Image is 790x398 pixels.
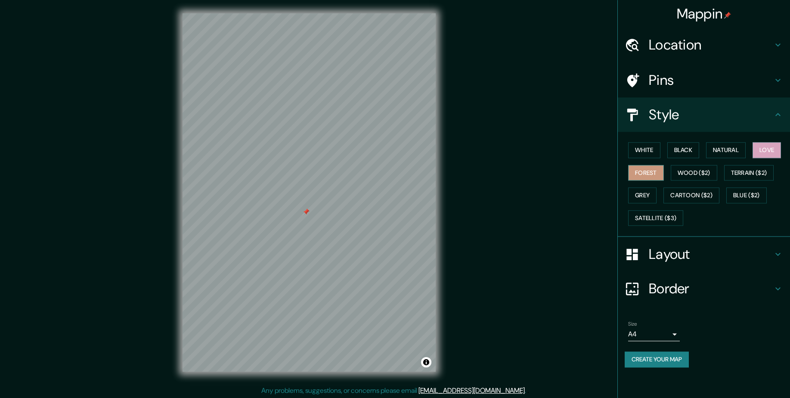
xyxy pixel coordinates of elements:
[649,246,773,263] h4: Layout
[628,210,683,226] button: Satellite ($3)
[618,97,790,132] div: Style
[421,357,431,367] button: Toggle attribution
[753,142,781,158] button: Love
[706,142,746,158] button: Natural
[726,187,767,203] button: Blue ($2)
[628,165,664,181] button: Forest
[628,327,680,341] div: A4
[418,386,525,395] a: [EMAIL_ADDRESS][DOMAIN_NAME]
[618,63,790,97] div: Pins
[618,271,790,306] div: Border
[625,351,689,367] button: Create your map
[649,36,773,53] h4: Location
[628,187,657,203] button: Grey
[261,386,526,396] p: Any problems, suggestions, or concerns please email .
[663,187,719,203] button: Cartoon ($2)
[628,142,660,158] button: White
[724,165,774,181] button: Terrain ($2)
[667,142,700,158] button: Black
[526,386,527,396] div: .
[677,5,731,22] h4: Mappin
[649,280,773,297] h4: Border
[527,386,529,396] div: .
[628,320,637,327] label: Size
[724,12,731,19] img: pin-icon.png
[649,72,773,89] h4: Pins
[183,13,436,372] canvas: Map
[649,106,773,123] h4: Style
[618,237,790,271] div: Layout
[618,28,790,62] div: Location
[671,165,717,181] button: Wood ($2)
